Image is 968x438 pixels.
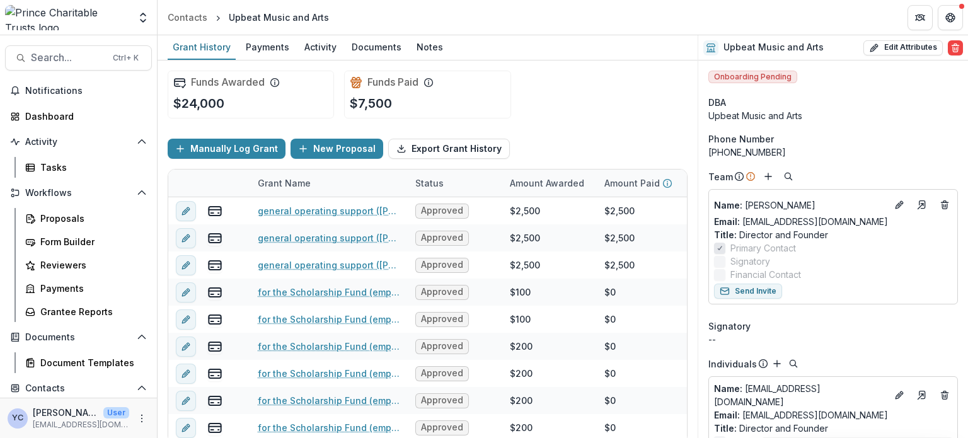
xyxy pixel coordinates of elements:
[604,285,616,299] div: $0
[12,414,23,422] div: Yena Choi
[5,5,129,30] img: Prince Charitable Trusts logo
[714,382,887,408] p: [EMAIL_ADDRESS][DOMAIN_NAME]
[241,38,294,56] div: Payments
[604,394,616,407] div: $0
[421,314,463,325] span: Approved
[20,301,152,322] a: Grantee Reports
[937,388,952,403] button: Deletes
[250,176,318,190] div: Grant Name
[258,204,400,217] a: general operating support ([PERSON_NAME])
[708,109,958,122] div: Upbeat Music and Arts
[786,356,801,371] button: Search
[31,52,105,64] span: Search...
[176,282,196,303] button: edit
[604,204,635,217] div: $2,500
[604,367,616,380] div: $0
[421,260,463,270] span: Approved
[937,197,952,212] button: Deletes
[421,341,463,352] span: Approved
[948,40,963,55] button: Delete
[510,204,540,217] div: $2,500
[176,255,196,275] button: edit
[769,356,785,371] button: Add
[20,278,152,299] a: Payments
[412,38,448,56] div: Notes
[388,139,510,159] button: Export Grant History
[207,204,222,219] button: view-payments
[863,40,943,55] button: Edit Attributes
[714,200,742,210] span: Name :
[708,71,797,83] span: Onboarding Pending
[408,170,502,197] div: Status
[714,228,952,241] p: Director and Founder
[421,395,463,406] span: Approved
[714,216,740,227] span: Email:
[25,332,132,343] span: Documents
[258,367,400,380] a: for the Scholarship Fund (employee matching gift - [PERSON_NAME])
[173,94,224,113] p: $24,000
[207,312,222,327] button: view-payments
[714,422,952,435] p: Director and Founder
[907,5,933,30] button: Partners
[912,195,932,215] a: Go to contact
[714,408,888,422] a: Email: [EMAIL_ADDRESS][DOMAIN_NAME]
[5,81,152,101] button: Notifications
[367,76,418,88] h2: Funds Paid
[708,132,774,146] span: Phone Number
[730,255,770,268] span: Signatory
[730,268,801,281] span: Financial Contact
[168,11,207,24] div: Contacts
[892,197,907,212] button: Edit
[510,421,533,434] div: $200
[597,170,691,197] div: Amount Paid
[40,258,142,272] div: Reviewers
[40,356,142,369] div: Document Templates
[604,176,660,190] p: Amount Paid
[207,285,222,300] button: view-payments
[207,393,222,408] button: view-payments
[510,394,533,407] div: $200
[229,11,329,24] div: Upbeat Music and Arts
[176,309,196,330] button: edit
[40,235,142,248] div: Form Builder
[510,258,540,272] div: $2,500
[33,419,129,430] p: [EMAIL_ADDRESS][DOMAIN_NAME]
[421,287,463,297] span: Approved
[421,233,463,243] span: Approved
[207,366,222,381] button: view-payments
[510,313,531,326] div: $100
[714,284,782,299] button: Send Invite
[191,76,265,88] h2: Funds Awarded
[714,410,740,420] span: Email:
[25,188,132,199] span: Workflows
[207,339,222,354] button: view-payments
[604,258,635,272] div: $2,500
[40,305,142,318] div: Grantee Reports
[33,406,98,419] p: [PERSON_NAME]
[347,35,406,60] a: Documents
[604,421,616,434] div: $0
[110,51,141,65] div: Ctrl + K
[207,258,222,273] button: view-payments
[5,132,152,152] button: Open Activity
[714,199,887,212] p: [PERSON_NAME]
[708,320,751,333] span: Signatory
[163,8,212,26] a: Contacts
[938,5,963,30] button: Get Help
[40,212,142,225] div: Proposals
[25,383,132,394] span: Contacts
[347,38,406,56] div: Documents
[40,161,142,174] div: Tasks
[714,199,887,212] a: Name: [PERSON_NAME]
[5,378,152,398] button: Open Contacts
[40,282,142,295] div: Payments
[408,176,451,190] div: Status
[299,35,342,60] a: Activity
[241,35,294,60] a: Payments
[781,169,796,184] button: Search
[708,357,757,371] p: Individuals
[20,157,152,178] a: Tasks
[714,215,888,228] a: Email: [EMAIL_ADDRESS][DOMAIN_NAME]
